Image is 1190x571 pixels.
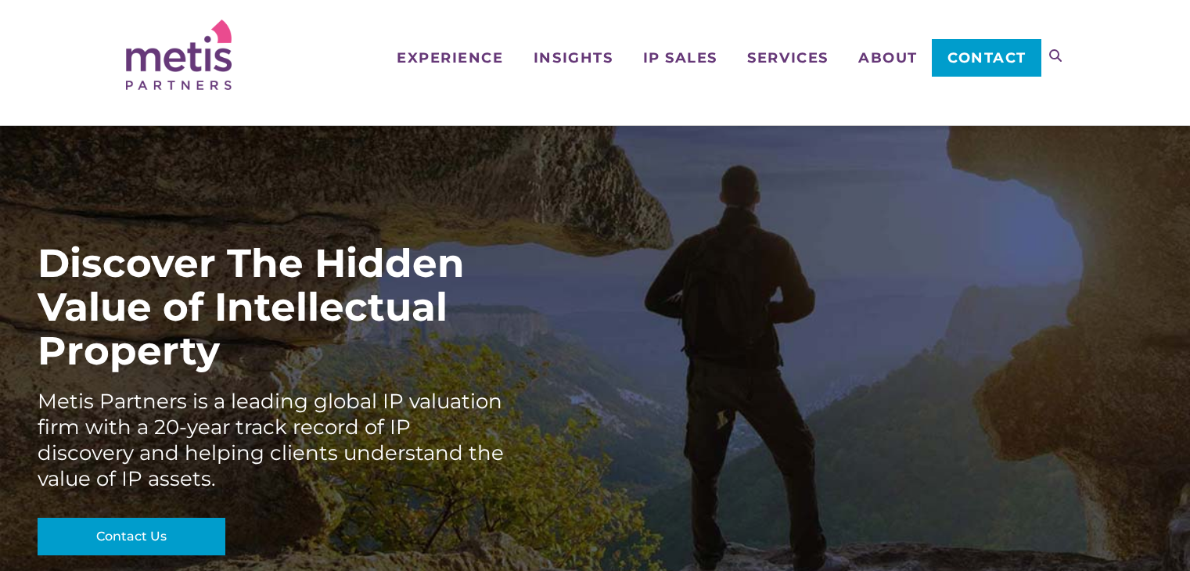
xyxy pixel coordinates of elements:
a: Contact [932,39,1041,77]
span: Experience [397,51,503,65]
span: Insights [534,51,613,65]
span: Services [747,51,828,65]
div: Discover The Hidden Value of Intellectual Property [38,242,507,373]
span: Contact [947,51,1026,65]
a: Contact Us [38,518,225,555]
span: IP Sales [643,51,717,65]
div: Metis Partners is a leading global IP valuation firm with a 20-year track record of IP discovery ... [38,389,507,492]
span: About [858,51,918,65]
img: Metis Partners [126,20,232,90]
